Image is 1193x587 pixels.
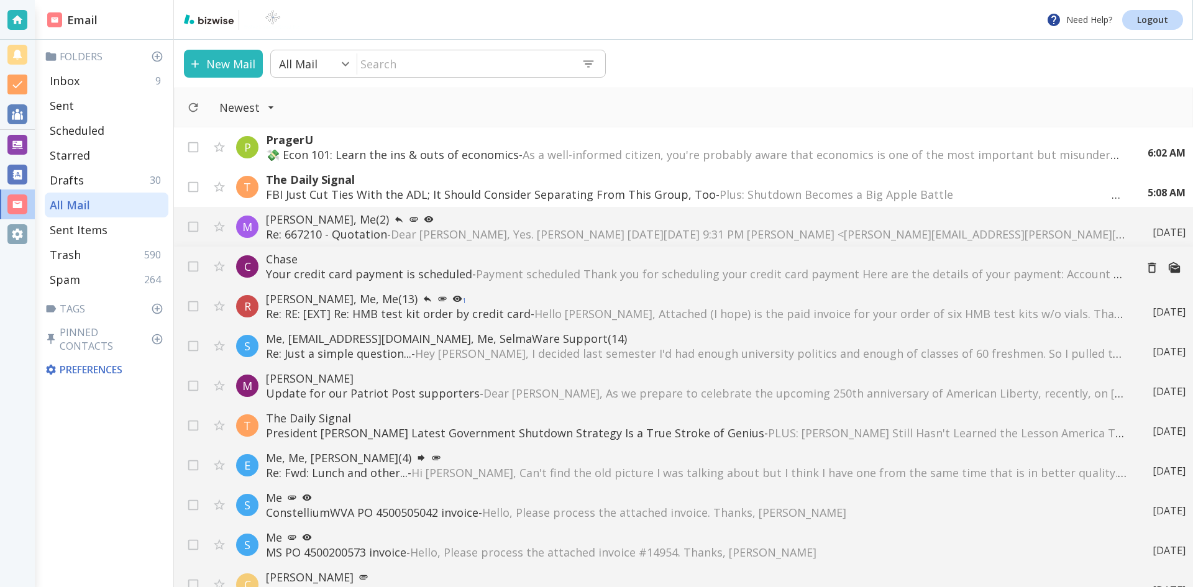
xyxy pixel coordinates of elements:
p: R [244,299,251,314]
p: Your credit card payment is scheduled - [266,266,1126,281]
svg: Your most recent message has not been opened yet [302,532,312,542]
p: FBI Just Cut Ties With the ADL; It Should Consider Separating From This Group, Too - [266,187,1123,202]
p: S [244,339,250,353]
div: Sent Items [45,217,168,242]
p: [PERSON_NAME] [266,371,1128,386]
p: Sent [50,98,74,113]
p: Pinned Contacts [45,325,168,353]
div: Inbox9 [45,68,168,93]
svg: Your most recent message has not been opened yet [302,493,312,503]
p: [PERSON_NAME], Me (2) [266,212,1128,227]
div: Scheduled [45,118,168,143]
p: PragerU [266,132,1123,147]
p: Me, [EMAIL_ADDRESS][DOMAIN_NAME], Me, SelmaWare Support (14) [266,331,1128,346]
img: bizwise [184,14,234,24]
p: [DATE] [1153,305,1186,319]
p: Re: RE: [EXT] Re: HMB test kit order by credit card - [266,306,1128,321]
p: Trash [50,247,81,262]
input: Search [357,51,572,76]
p: Folders [45,50,168,63]
div: Sent [45,93,168,118]
p: Inbox [50,73,80,88]
svg: Your most recent message has not been opened yet [424,214,434,224]
p: Tags [45,302,168,316]
p: 590 [144,248,166,262]
p: [DATE] [1153,544,1186,557]
img: DashboardSidebarEmail.svg [47,12,62,27]
button: Refresh [182,96,204,119]
p: Sent Items [50,222,107,237]
p: [DATE] [1153,345,1186,358]
p: Preferences [45,363,166,376]
button: 1 [447,291,471,306]
span: Hello, Please process the attached invoice #14954. Thanks, [PERSON_NAME] [410,545,816,560]
span: Hello, Please process the attached invoice. Thanks, [PERSON_NAME] [482,505,846,520]
p: MS PO 4500200573 invoice - [266,545,1128,560]
div: Spam264 [45,267,168,292]
img: BioTech International [244,10,301,30]
p: The Daily Signal [266,172,1123,187]
div: Drafts30 [45,168,168,193]
p: [PERSON_NAME] [266,570,1128,585]
p: Spam [50,272,80,287]
p: Update for our Patriot Post supporters - [266,386,1128,401]
p: Me [266,530,1128,545]
p: [PERSON_NAME], Me, Me (13) [266,291,1128,306]
button: Move to Trash [1141,257,1163,279]
p: [DATE] [1153,385,1186,398]
div: Preferences [42,358,168,381]
p: M [242,219,252,234]
p: Starred [50,148,90,163]
p: 5:08 AM [1148,186,1186,199]
p: C [244,259,251,274]
p: M [242,378,252,393]
p: Chase [266,252,1126,266]
p: Logout [1137,16,1168,24]
p: Scheduled [50,123,104,138]
p: S [244,537,250,552]
p: 1 [462,298,466,304]
p: 9 [155,74,166,88]
button: Filter [207,94,287,121]
p: The Daily Signal [266,411,1128,425]
p: Need Help? [1046,12,1112,27]
p: [DATE] [1153,504,1186,517]
p: 6:02 AM [1148,146,1186,160]
p: Re: Just a simple question... - [266,346,1128,361]
p: All Mail [279,57,318,71]
p: 💸 Econ 101: Learn the ins & outs of economics - [266,147,1123,162]
p: [DATE] [1153,464,1186,478]
button: New Mail [184,50,263,78]
p: T [244,180,251,194]
p: [DATE] [1153,424,1186,438]
p: Re: Fwd: Lunch and other... - [266,465,1128,480]
button: Mark as Unread [1163,257,1186,279]
a: Logout [1122,10,1183,30]
p: Me, Me, [PERSON_NAME] (4) [266,450,1128,465]
div: All Mail [45,193,168,217]
p: Drafts [50,173,84,188]
p: P [244,140,251,155]
div: Starred [45,143,168,168]
p: 264 [144,273,166,286]
p: Me [266,490,1128,505]
div: Trash590 [45,242,168,267]
p: S [244,498,250,512]
h2: Email [47,12,98,29]
p: [DATE] [1153,225,1186,239]
p: All Mail [50,198,90,212]
p: T [244,418,251,433]
p: E [244,458,250,473]
p: ConstelliumWVA PO 4500505042 invoice - [266,505,1128,520]
p: President [PERSON_NAME] Latest Government Shutdown Strategy Is a True Stroke of Genius - [266,425,1128,440]
p: 30 [150,173,166,187]
p: Re: 667210 - Quotation - [266,227,1128,242]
